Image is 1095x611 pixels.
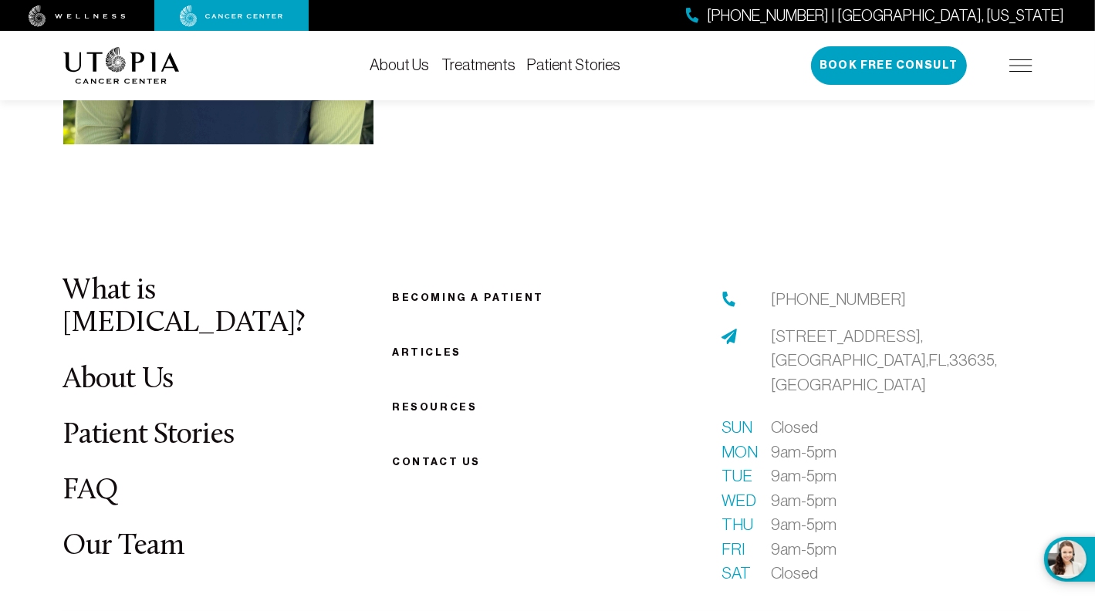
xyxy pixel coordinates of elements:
img: logo [63,47,180,84]
img: wellness [29,5,126,27]
span: Mon [722,440,752,464]
span: Wed [722,488,752,513]
a: Becoming a patient [392,292,544,303]
span: Closed [771,415,818,440]
a: [PHONE_NUMBER] [771,287,906,312]
span: Thu [722,512,752,537]
a: About Us [63,365,174,395]
img: cancer center [180,5,283,27]
span: Sun [722,415,752,440]
span: 9am-5pm [771,537,836,562]
span: 9am-5pm [771,512,836,537]
a: What is [MEDICAL_DATA]? [63,276,305,339]
span: Closed [771,561,818,586]
span: Sat [722,561,752,586]
span: Fri [722,537,752,562]
a: Resources [392,401,477,413]
img: phone [722,292,737,307]
a: FAQ [63,476,119,506]
a: About Us [370,56,429,73]
a: [STREET_ADDRESS],[GEOGRAPHIC_DATA],FL,33635,[GEOGRAPHIC_DATA] [771,324,1032,397]
span: 9am-5pm [771,488,836,513]
a: Patient Stories [528,56,621,73]
span: 9am-5pm [771,464,836,488]
a: Treatments [441,56,515,73]
span: 9am-5pm [771,440,836,464]
a: Our Team [63,532,184,562]
a: Articles [392,346,461,358]
button: Book Free Consult [811,46,967,85]
span: Contact us [392,456,481,468]
a: Patient Stories [63,420,235,451]
span: [PHONE_NUMBER] | [GEOGRAPHIC_DATA], [US_STATE] [707,5,1064,27]
img: icon-hamburger [1009,59,1032,72]
span: Tue [722,464,752,488]
span: [STREET_ADDRESS], [GEOGRAPHIC_DATA], FL, 33635, [GEOGRAPHIC_DATA] [771,327,997,393]
a: [PHONE_NUMBER] | [GEOGRAPHIC_DATA], [US_STATE] [686,5,1064,27]
img: address [722,329,737,344]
